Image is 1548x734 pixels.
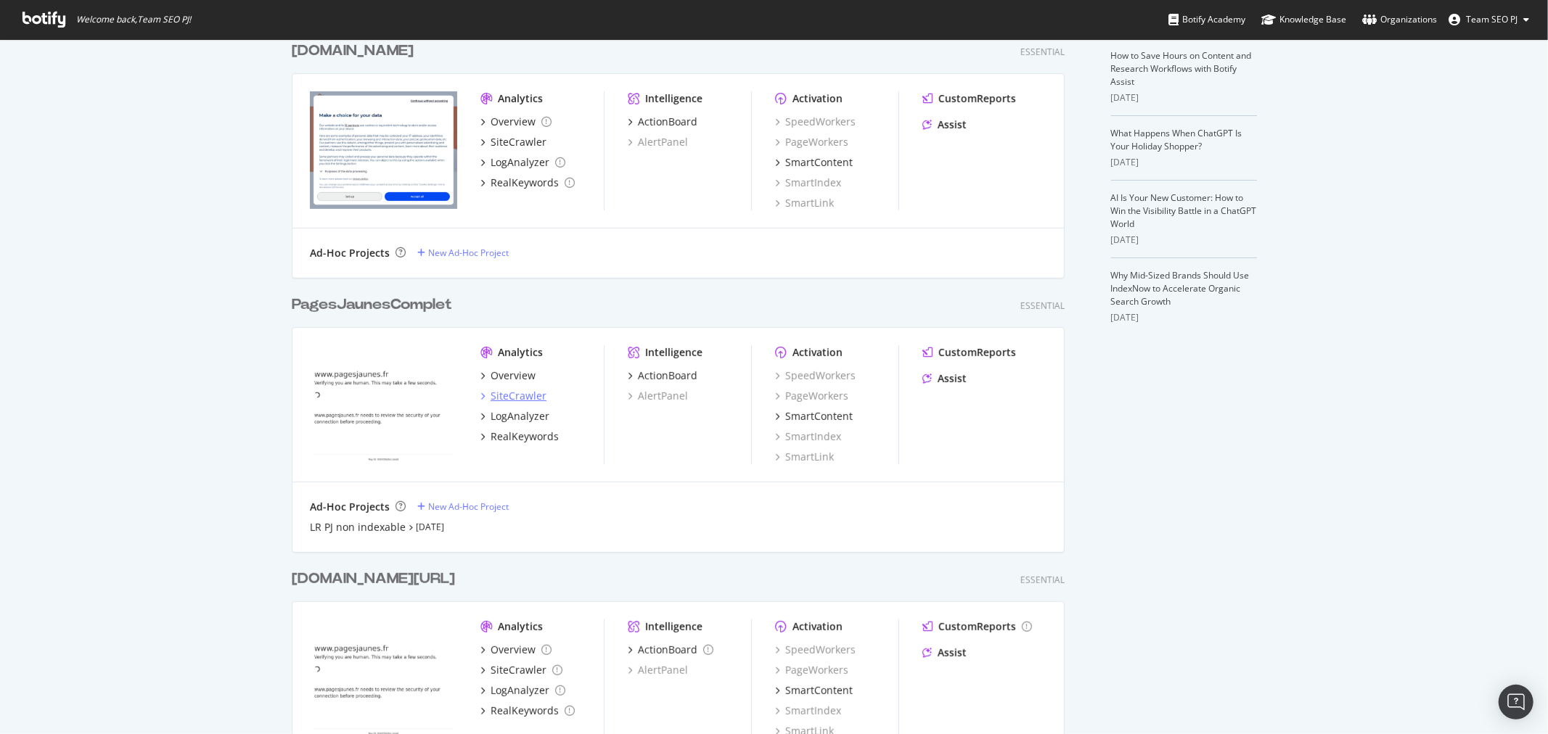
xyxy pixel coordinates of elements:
div: SiteCrawler [491,663,546,677]
div: Overview [491,643,536,657]
div: SmartLink [775,450,834,464]
a: ActionBoard [628,368,697,383]
a: Why Mid-Sized Brands Should Use IndexNow to Accelerate Organic Search Growth [1111,269,1250,308]
div: Essential [1020,300,1065,312]
div: SmartContent [785,409,853,424]
div: RealKeywords [491,429,559,444]
a: SpeedWorkers [775,115,856,129]
div: Organizations [1362,12,1437,27]
a: LogAnalyzer [480,683,565,698]
div: [DATE] [1111,311,1257,324]
div: CustomReports [938,619,1016,634]
div: Essential [1020,574,1065,586]
div: Open Intercom Messenger [1499,685,1533,719]
div: Essential [1020,46,1065,58]
a: AI Is Your New Customer: How to Win the Visibility Battle in a ChatGPT World [1111,191,1257,230]
a: Assist [922,117,967,132]
a: New Ad-Hoc Project [417,500,509,513]
a: What Happens When ChatGPT Is Your Holiday Shopper? [1111,127,1242,152]
div: Intelligence [645,345,703,360]
div: ActionBoard [638,643,697,657]
span: Team SEO PJ [1466,13,1518,25]
a: SmartIndex [775,176,841,190]
div: SiteCrawler [491,135,546,149]
img: www.ootravaux.fr [310,91,457,209]
div: Assist [938,117,967,132]
a: PageWorkers [775,135,848,149]
div: RealKeywords [491,704,559,718]
a: AlertPanel [628,389,688,403]
a: LogAnalyzer [480,155,565,170]
a: LogAnalyzer [480,409,549,424]
a: PageWorkers [775,389,848,403]
span: Welcome back, Team SEO PJ ! [76,14,191,25]
a: ActionBoard [628,643,713,657]
div: CustomReports [938,91,1016,106]
a: SmartIndex [775,429,841,444]
div: Botify Academy [1168,12,1245,27]
a: CustomReports [922,345,1016,360]
div: CustomReports [938,345,1016,360]
a: SmartContent [775,683,853,698]
a: Assist [922,646,967,660]
a: PagesJaunesComplet [292,294,458,316]
div: Assist [938,371,967,386]
div: Analytics [498,91,543,106]
a: RealKeywords [480,176,575,190]
a: [DOMAIN_NAME][URL] [292,569,461,590]
div: Activation [793,91,843,106]
a: RealKeywords [480,429,559,444]
div: [DOMAIN_NAME][URL] [292,569,455,590]
a: [DATE] [416,521,444,533]
a: SmartLink [775,196,834,210]
div: Ad-Hoc Projects [310,246,390,260]
div: Intelligence [645,619,703,634]
a: SiteCrawler [480,389,546,403]
a: LR PJ non indexable [310,520,406,535]
div: [DATE] [1111,156,1257,169]
div: Activation [793,619,843,634]
a: [DOMAIN_NAME] [292,41,419,62]
div: New Ad-Hoc Project [428,500,509,513]
div: SmartContent [785,155,853,170]
div: Assist [938,646,967,660]
div: SpeedWorkers [775,643,856,657]
div: LogAnalyzer [491,155,549,170]
div: ActionBoard [638,115,697,129]
a: CustomReports [922,619,1032,634]
a: AlertPanel [628,135,688,149]
a: PageWorkers [775,663,848,677]
div: ActionBoard [638,368,697,383]
a: Overview [480,368,536,383]
a: Overview [480,643,552,657]
a: How to Save Hours on Content and Research Workflows with Botify Assist [1111,49,1252,88]
div: RealKeywords [491,176,559,190]
a: AlertPanel [628,663,688,677]
div: Overview [491,368,536,383]
button: Team SEO PJ [1437,8,1541,31]
a: New Ad-Hoc Project [417,247,509,259]
div: LogAnalyzer [491,683,549,698]
div: [DOMAIN_NAME] [292,41,414,62]
div: PagesJaunesComplet [292,294,452,316]
a: Overview [480,115,552,129]
a: ActionBoard [628,115,697,129]
a: RealKeywords [480,704,575,718]
div: Analytics [498,619,543,634]
div: New Ad-Hoc Project [428,247,509,259]
a: Assist [922,371,967,386]
a: SmartContent [775,409,853,424]
a: SpeedWorkers [775,368,856,383]
div: SmartContent [785,683,853,698]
